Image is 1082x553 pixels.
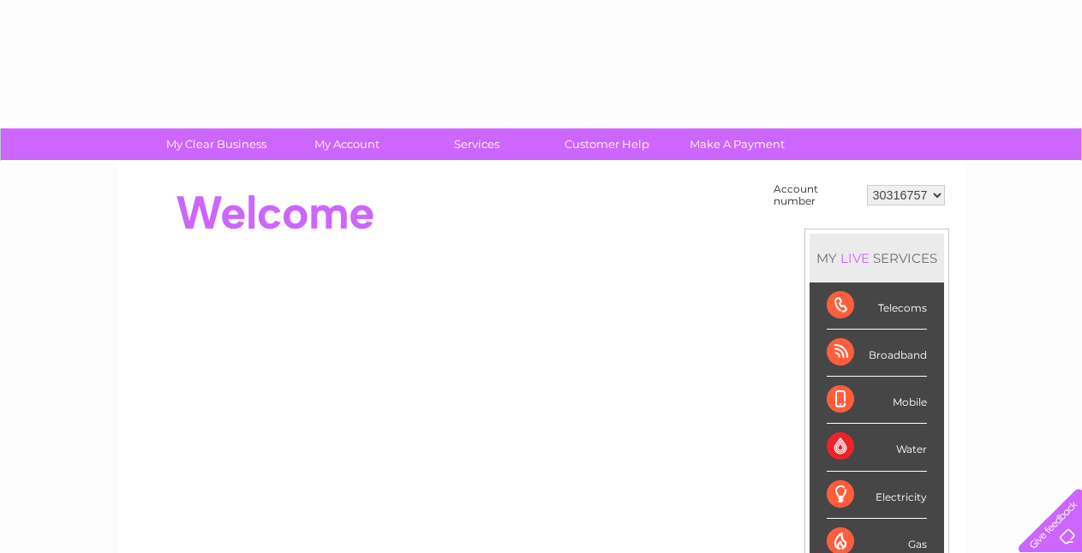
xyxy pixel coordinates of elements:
[837,250,873,266] div: LIVE
[536,128,678,160] a: Customer Help
[406,128,547,160] a: Services
[146,128,287,160] a: My Clear Business
[276,128,417,160] a: My Account
[827,282,927,330] div: Telecoms
[769,179,863,211] td: Account number
[667,128,808,160] a: Make A Payment
[827,377,927,424] div: Mobile
[810,234,944,282] div: MY SERVICES
[827,424,927,471] div: Water
[827,330,927,377] div: Broadband
[827,472,927,519] div: Electricity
